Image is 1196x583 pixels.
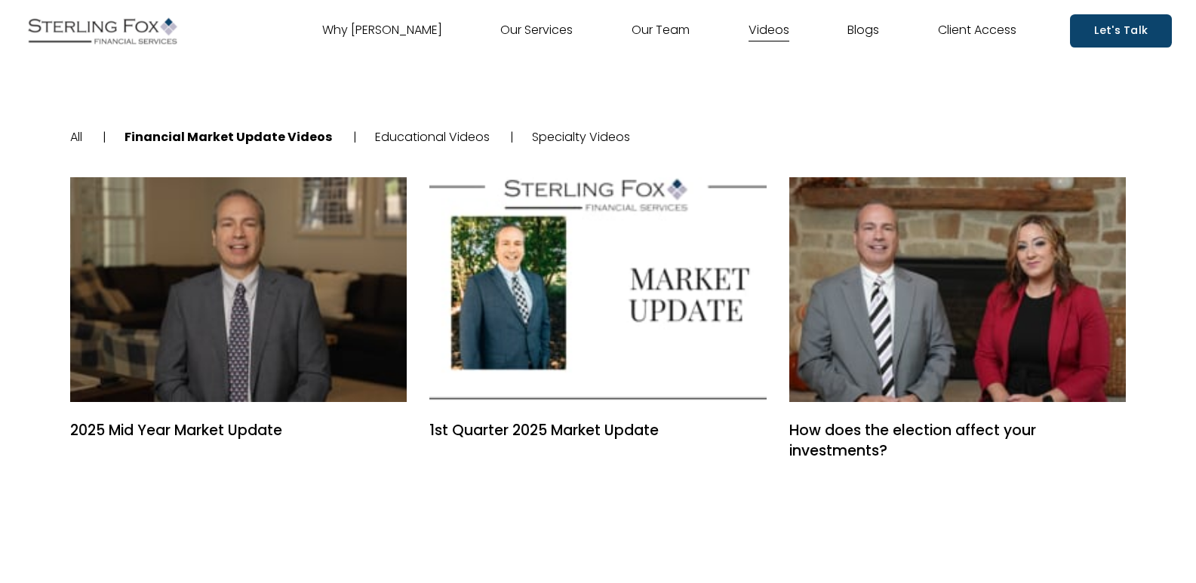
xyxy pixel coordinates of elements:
a: 1st Quarter 2025 Market Update [429,421,767,441]
a: All [70,128,82,146]
a: 2025 Mid Year Market Update [70,421,407,441]
a: Our Services [500,19,573,43]
span: | [510,128,514,146]
span: | [353,128,357,146]
a: Client Access [938,19,1016,43]
a: Videos [749,19,789,43]
nav: categories [70,86,1127,189]
a: Blogs [847,19,879,43]
a: Why [PERSON_NAME] [322,19,442,43]
a: 2025 Mid Year Market Update [70,177,407,402]
a: Educational Videos [375,128,490,146]
a: Financial Market Update Videos [125,128,332,146]
a: 1st Quarter 2025 Market Update [429,177,767,402]
a: How does the election affect your investments? [789,177,1127,402]
a: Let's Talk [1070,14,1172,47]
img: Sterling Fox Financial Services [24,12,181,50]
a: Specialty Videos [532,128,630,146]
span: | [103,128,106,146]
a: How does the election affect your investments? [789,421,1127,462]
a: Our Team [632,19,690,43]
